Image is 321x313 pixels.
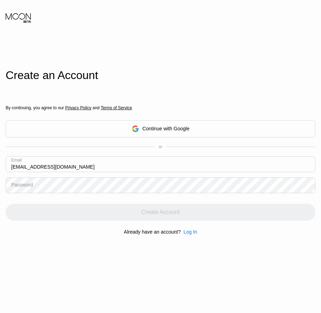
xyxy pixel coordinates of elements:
[11,158,22,163] div: Email
[6,120,315,137] div: Continue with Google
[65,105,91,110] span: Privacy Policy
[143,126,190,131] div: Continue with Google
[101,105,132,110] span: Terms of Service
[183,229,197,235] div: Log In
[124,229,181,235] div: Already have an account?
[11,182,33,188] div: Password
[91,105,101,110] span: and
[6,105,315,110] div: By continuing, you agree to our
[6,69,315,82] div: Create an Account
[181,229,197,235] div: Log In
[159,144,163,149] div: or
